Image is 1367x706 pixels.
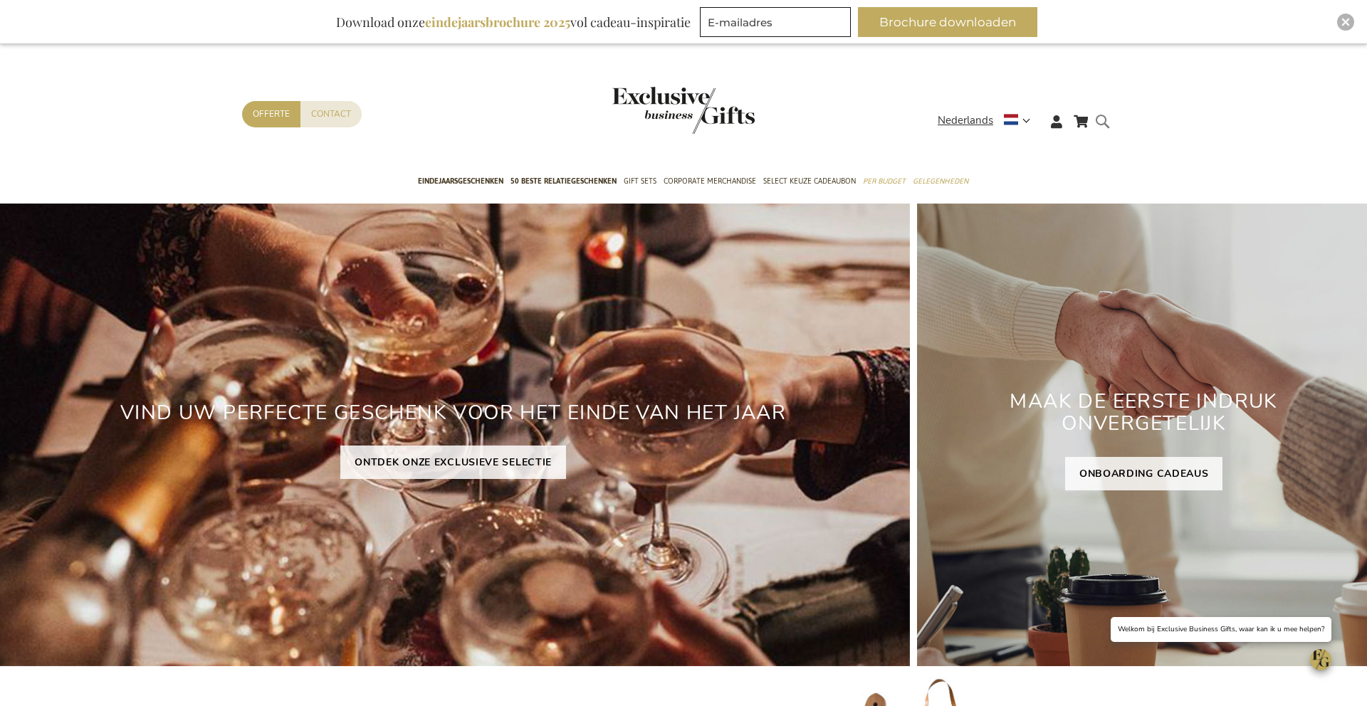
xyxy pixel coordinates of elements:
[425,14,570,31] b: eindejaarsbrochure 2025
[1341,18,1350,26] img: Close
[1065,457,1223,490] a: ONBOARDING CADEAUS
[700,7,855,41] form: marketing offers and promotions
[863,174,906,189] span: Per Budget
[330,7,697,37] div: Download onze vol cadeau-inspiratie
[242,101,300,127] a: Offerte
[612,87,755,134] img: Exclusive Business gifts logo
[664,174,756,189] span: Corporate Merchandise
[1337,14,1354,31] div: Close
[858,7,1037,37] button: Brochure downloaden
[300,101,362,127] a: Contact
[913,174,968,189] span: Gelegenheden
[510,174,617,189] span: 50 beste relatiegeschenken
[418,174,503,189] span: Eindejaarsgeschenken
[624,174,656,189] span: Gift Sets
[938,112,993,129] span: Nederlands
[612,87,683,134] a: store logo
[340,446,566,479] a: ONTDEK ONZE EXCLUSIEVE SELECTIE
[938,112,1039,129] div: Nederlands
[700,7,851,37] input: E-mailadres
[763,174,856,189] span: Select Keuze Cadeaubon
